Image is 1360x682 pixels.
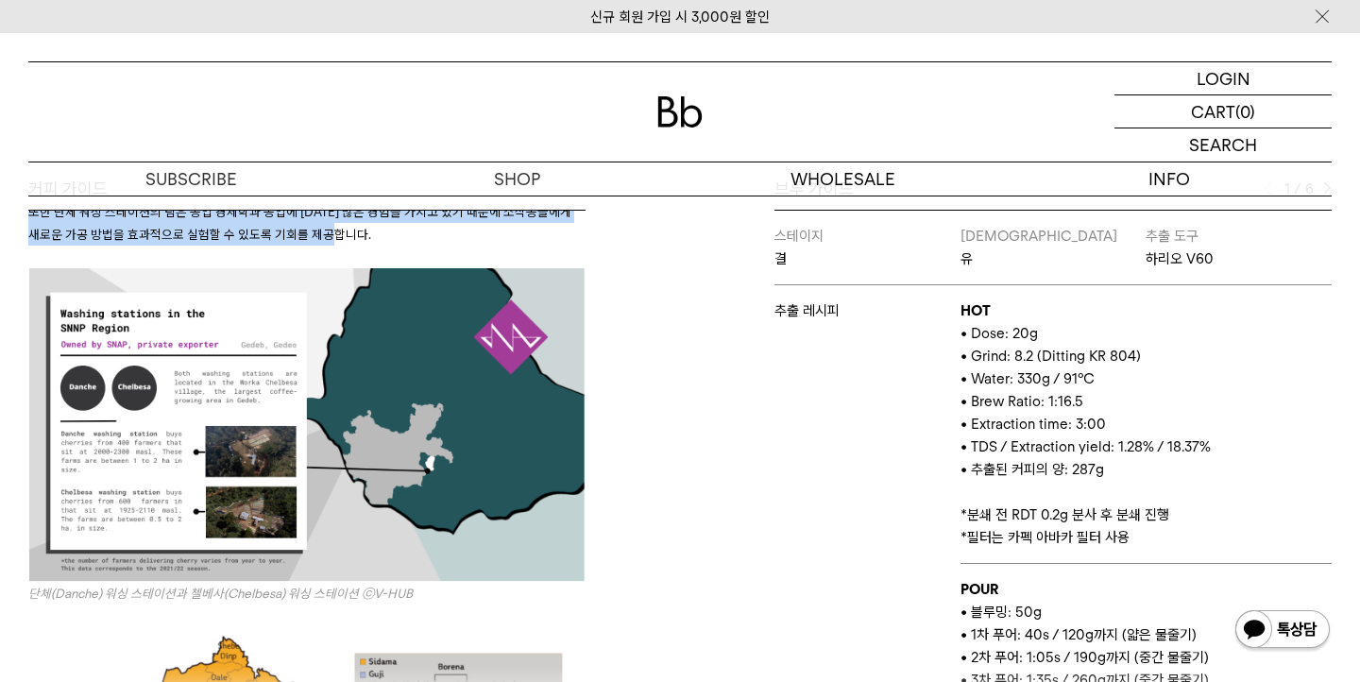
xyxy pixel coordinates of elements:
[1235,95,1255,128] p: (0)
[28,586,413,601] i: 단체(Danche) 워싱 스테이션과 첼베사(Chelbesa) 워싱 스테 이션 ⓒ
[960,390,1332,413] p: • Brew Ratio: 1:16.5
[1233,608,1332,654] img: 카카오톡 채널 1:1 채팅 버튼
[774,228,824,245] span: 스테이지
[1197,62,1250,94] p: LOGIN
[960,503,1332,526] p: *분쇄 전 RDT 0.2g 분사 후 분쇄 진행
[960,526,1332,549] p: *필터는 카펙 아바카 필터 사용
[960,581,998,598] b: POUR
[960,367,1332,390] p: • Water: 330g / 91°C
[960,228,1117,245] span: [DEMOGRAPHIC_DATA]
[960,247,1147,270] p: 유
[1006,162,1332,196] p: INFO
[960,458,1332,481] p: • 추출된 커피의 양: 287g
[374,586,413,601] a: V-HUB
[28,268,586,582] img: 78805a221a988e79ef3f42d7c5bfd418_002713.png
[1114,95,1332,128] a: CART (0)
[657,96,703,128] img: 로고
[28,162,354,196] a: SUBSCRIBE
[960,646,1332,669] p: • 2차 푸어: 1:05s / 190g까지 (중간 물줄기)
[1191,95,1235,128] p: CART
[960,623,1332,646] p: • 1차 푸어: 40s / 120g까지 (얇은 물줄기)
[960,345,1332,367] p: • Grind: 8.2 (Ditting KR 804)
[1114,62,1332,95] a: LOGIN
[590,9,770,26] a: 신규 회원 가입 시 3,000원 할인
[1146,247,1332,270] p: 하리오 V60
[960,302,991,319] b: HOT
[680,162,1006,196] p: WHOLESALE
[1189,128,1257,162] p: SEARCH
[774,299,960,322] p: 추출 레시피
[354,162,680,196] a: SHOP
[1146,228,1198,245] span: 추출 도구
[960,435,1332,458] p: • TDS / Extraction yield: 1.28% / 18.37%
[774,247,960,270] p: 결
[960,322,1332,345] p: • Dose: 20g
[960,413,1332,435] p: • Extraction time: 3:00
[960,601,1332,623] p: • 블루밍: 50g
